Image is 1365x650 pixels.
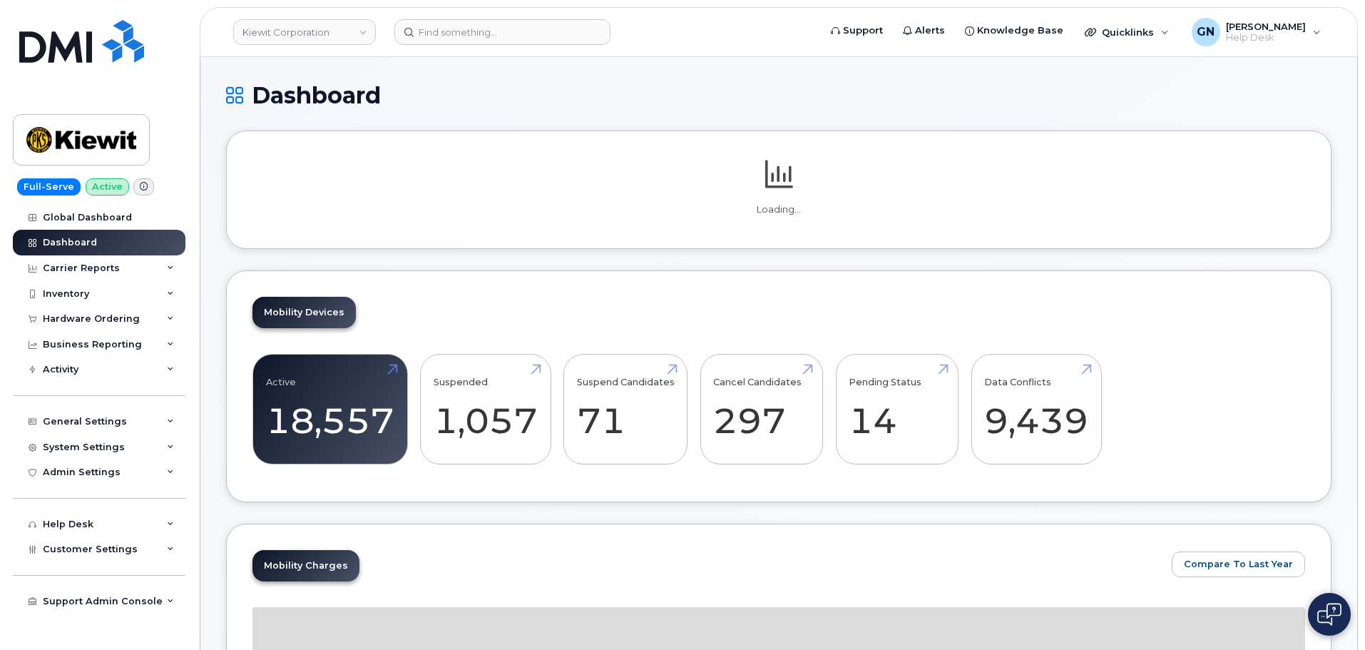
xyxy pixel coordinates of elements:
a: Data Conflicts 9,439 [984,362,1088,457]
a: Suspended 1,057 [434,362,538,457]
a: Mobility Charges [252,550,359,582]
span: Compare To Last Year [1184,557,1293,571]
a: Pending Status 14 [849,362,945,457]
img: Open chat [1317,603,1341,626]
button: Compare To Last Year [1172,552,1305,577]
p: Loading... [252,203,1305,216]
a: Mobility Devices [252,297,356,328]
h1: Dashboard [226,83,1331,108]
a: Cancel Candidates 297 [713,362,809,457]
a: Active 18,557 [266,362,394,457]
a: Suspend Candidates 71 [577,362,675,457]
